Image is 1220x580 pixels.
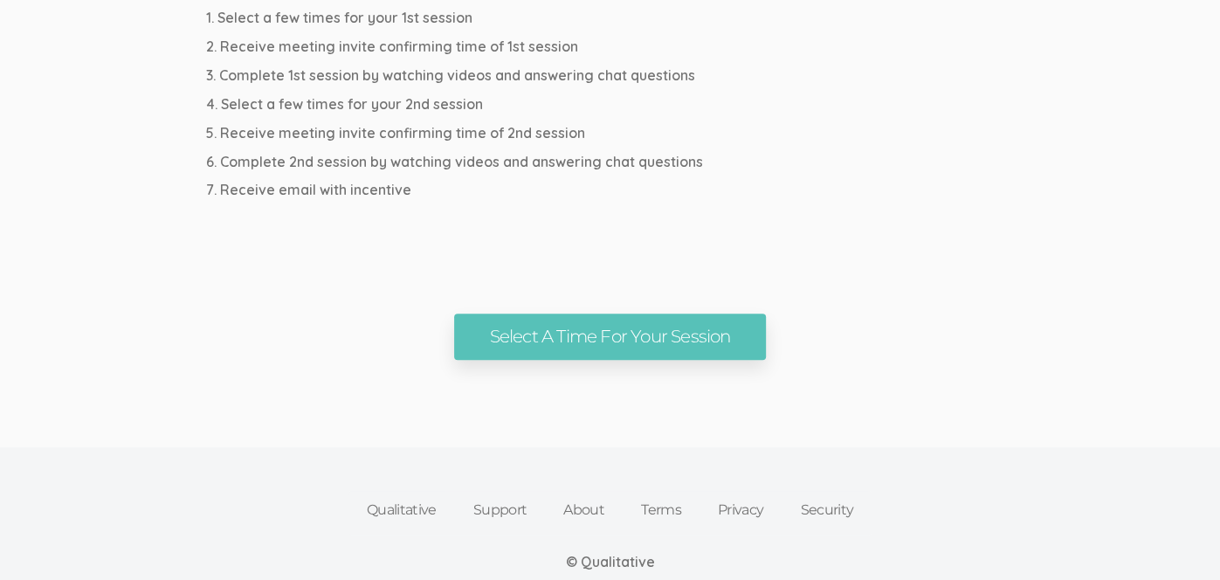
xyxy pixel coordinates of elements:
a: Support [455,491,546,529]
li: Select a few times for your 1st session [206,8,1017,28]
li: Select a few times for your 2nd session [206,94,1017,114]
a: About [545,491,623,529]
li: Complete 1st session by watching videos and answering chat questions [206,66,1017,86]
a: Privacy [700,491,782,529]
a: Select A Time For Your Session [454,314,765,360]
div: © Qualitative [566,552,655,572]
a: Qualitative [348,491,455,529]
a: Security [782,491,872,529]
li: Receive meeting invite confirming time of 1st session [206,37,1017,57]
li: Receive email with incentive [206,180,1017,200]
a: Terms [623,491,700,529]
iframe: Chat Widget [1133,496,1220,580]
li: Receive meeting invite confirming time of 2nd session [206,123,1017,143]
li: Complete 2nd session by watching videos and answering chat questions [206,152,1017,172]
